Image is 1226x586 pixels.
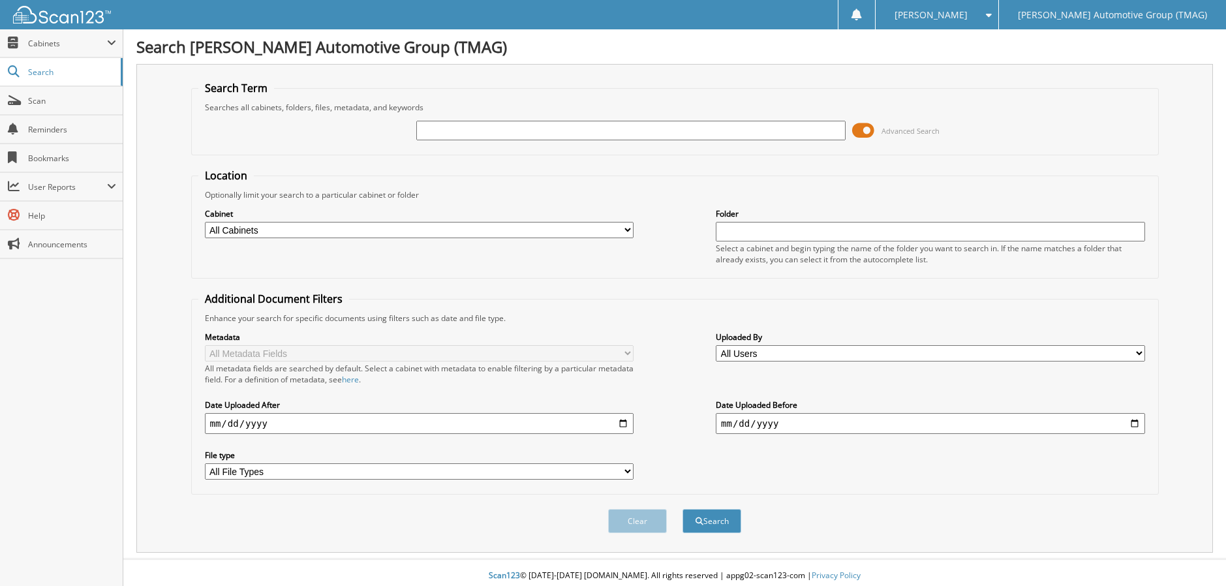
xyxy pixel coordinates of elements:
label: Uploaded By [716,332,1144,343]
div: Searches all cabinets, folders, files, metadata, and keywords [198,102,1152,113]
legend: Additional Document Filters [198,292,349,306]
label: Cabinet [205,208,634,219]
h1: Search [PERSON_NAME] Automotive Group (TMAG) [136,36,1213,57]
span: Reminders [28,124,116,135]
span: Advanced Search [881,126,940,136]
input: end [716,413,1144,434]
span: Announcements [28,239,116,250]
span: Search [28,67,114,78]
a: here [342,374,359,385]
span: Scan [28,95,116,106]
button: Search [682,509,741,533]
div: All metadata fields are searched by default. Select a cabinet with metadata to enable filtering b... [205,363,634,385]
button: Clear [608,509,667,533]
span: Scan123 [489,570,520,581]
span: User Reports [28,181,107,193]
label: Metadata [205,332,634,343]
span: [PERSON_NAME] [895,11,968,19]
span: [PERSON_NAME] Automotive Group (TMAG) [1018,11,1207,19]
div: Optionally limit your search to a particular cabinet or folder [198,189,1152,200]
input: start [205,413,634,434]
legend: Location [198,168,254,183]
div: Enhance your search for specific documents using filters such as date and file type. [198,313,1152,324]
span: Bookmarks [28,153,116,164]
label: Folder [716,208,1144,219]
div: Select a cabinet and begin typing the name of the folder you want to search in. If the name match... [716,243,1144,265]
img: scan123-logo-white.svg [13,6,111,23]
label: Date Uploaded Before [716,399,1144,410]
span: Cabinets [28,38,107,49]
legend: Search Term [198,81,274,95]
a: Privacy Policy [812,570,861,581]
label: Date Uploaded After [205,399,634,410]
label: File type [205,450,634,461]
span: Help [28,210,116,221]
